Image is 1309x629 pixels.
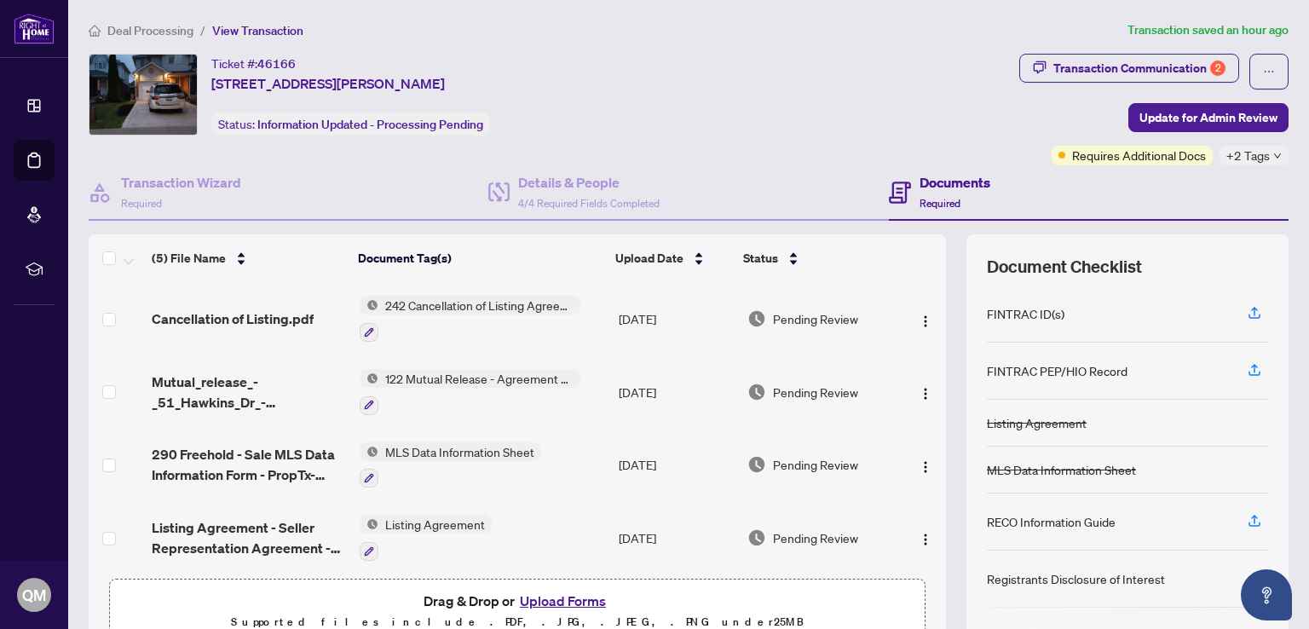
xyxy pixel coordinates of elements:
img: Logo [919,533,932,546]
div: MLS Data Information Sheet [987,460,1136,479]
article: Transaction saved an hour ago [1127,20,1289,40]
span: [STREET_ADDRESS][PERSON_NAME] [211,73,445,94]
span: MLS Data Information Sheet [378,442,541,461]
button: Status Icon122 Mutual Release - Agreement of Purchase and Sale [360,369,580,415]
img: Document Status [747,383,766,401]
button: Update for Admin Review [1128,103,1289,132]
button: Status IconListing Agreement [360,515,492,561]
td: [DATE] [612,501,741,574]
td: [DATE] [612,355,741,429]
span: Cancellation of Listing.pdf [152,309,314,329]
td: [DATE] [612,429,741,502]
th: (5) File Name [145,234,351,282]
button: Upload Forms [515,590,611,612]
div: Listing Agreement [987,413,1087,432]
div: FINTRAC PEP/HIO Record [987,361,1127,380]
th: Status [736,234,896,282]
span: Listing Agreement - Seller Representation Agreement - Authority to Offer for Sale.pdf [152,517,345,558]
span: Deal Processing [107,23,193,38]
span: (5) File Name [152,249,226,268]
div: Registrants Disclosure of Interest [987,569,1165,588]
button: Logo [912,451,939,478]
img: Logo [919,387,932,401]
span: Requires Additional Docs [1072,146,1206,164]
span: Pending Review [773,309,858,328]
h4: Documents [920,172,990,193]
img: Document Status [747,455,766,474]
div: FINTRAC ID(s) [987,304,1064,323]
button: Logo [912,524,939,551]
td: [DATE] [612,282,741,355]
span: Required [920,197,960,210]
h4: Details & People [518,172,660,193]
img: Document Status [747,309,766,328]
span: 122 Mutual Release - Agreement of Purchase and Sale [378,369,580,388]
span: Upload Date [615,249,683,268]
button: Open asap [1241,569,1292,620]
span: Required [121,197,162,210]
span: down [1273,152,1282,160]
span: Drag & Drop or [424,590,611,612]
span: +2 Tags [1226,146,1270,165]
button: Logo [912,305,939,332]
span: Status [743,249,778,268]
span: View Transaction [212,23,303,38]
img: Status Icon [360,369,378,388]
img: logo [14,13,55,44]
span: Update for Admin Review [1139,104,1277,131]
span: QM [22,583,46,607]
th: Upload Date [608,234,736,282]
img: IMG-X12296217_1.jpg [89,55,197,135]
img: Status Icon [360,442,378,461]
button: Logo [912,378,939,406]
img: Status Icon [360,515,378,534]
div: Transaction Communication [1053,55,1225,82]
h4: Transaction Wizard [121,172,241,193]
span: 46166 [257,56,296,72]
span: Pending Review [773,528,858,547]
button: Transaction Communication2 [1019,54,1239,83]
span: Document Checklist [987,255,1142,279]
img: Logo [919,314,932,328]
div: Status: [211,113,490,136]
img: Document Status [747,528,766,547]
span: 4/4 Required Fields Completed [518,197,660,210]
span: ellipsis [1263,66,1275,78]
span: Information Updated - Processing Pending [257,117,483,132]
div: RECO Information Guide [987,512,1116,531]
span: Mutual_release_-_51_Hawkins_Dr_-__Ontario__122_-_Mutual_Release.pdf [152,372,345,413]
span: 242 Cancellation of Listing Agreement - Authority to Offer for Sale [378,296,580,314]
span: Listing Agreement [378,515,492,534]
button: Status IconMLS Data Information Sheet [360,442,541,488]
img: Status Icon [360,296,378,314]
span: 290 Freehold - Sale MLS Data Information Form - PropTx-[PERSON_NAME].pdf [152,444,345,485]
span: Pending Review [773,383,858,401]
span: home [89,25,101,37]
span: Pending Review [773,455,858,474]
li: / [200,20,205,40]
div: Ticket #: [211,54,296,73]
img: Logo [919,460,932,474]
div: 2 [1210,61,1225,76]
th: Document Tag(s) [351,234,608,282]
button: Status Icon242 Cancellation of Listing Agreement - Authority to Offer for Sale [360,296,580,342]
